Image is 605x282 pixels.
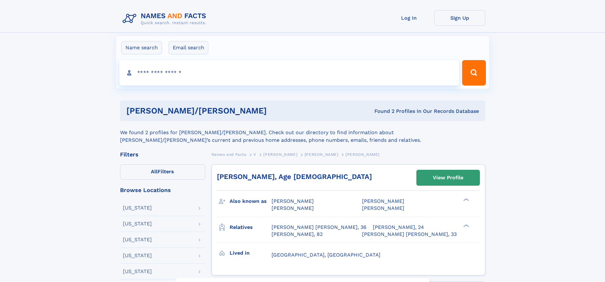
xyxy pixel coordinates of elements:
[305,150,339,158] a: [PERSON_NAME]
[305,152,339,157] span: [PERSON_NAME]
[120,187,205,193] div: Browse Locations
[169,41,208,54] label: Email search
[151,169,158,175] span: All
[263,150,297,158] a: [PERSON_NAME]
[212,150,246,158] a: Names and Facts
[217,173,372,181] a: [PERSON_NAME], Age [DEMOGRAPHIC_DATA]
[433,170,463,185] div: View Profile
[120,152,205,157] div: Filters
[462,60,486,86] button: Search Button
[362,198,404,204] span: [PERSON_NAME]
[462,198,469,202] div: ❯
[123,253,152,258] div: [US_STATE]
[230,222,272,233] h3: Relatives
[263,152,297,157] span: [PERSON_NAME]
[121,41,162,54] label: Name search
[346,152,380,157] span: [PERSON_NAME]
[362,231,457,238] a: [PERSON_NAME] [PERSON_NAME], 33
[119,60,460,86] input: search input
[362,205,404,211] span: [PERSON_NAME]
[434,10,485,26] a: Sign Up
[320,108,479,115] div: Found 2 Profiles In Our Records Database
[272,224,366,231] a: [PERSON_NAME] [PERSON_NAME], 36
[272,252,380,258] span: [GEOGRAPHIC_DATA], [GEOGRAPHIC_DATA]
[253,152,256,157] span: V
[120,10,212,27] img: Logo Names and Facts
[120,121,485,144] div: We found 2 profiles for [PERSON_NAME]/[PERSON_NAME]. Check out our directory to find information ...
[272,198,314,204] span: [PERSON_NAME]
[373,224,424,231] a: [PERSON_NAME], 24
[230,196,272,207] h3: Also known as
[126,107,321,115] h1: [PERSON_NAME]/[PERSON_NAME]
[462,224,469,228] div: ❯
[123,221,152,226] div: [US_STATE]
[417,170,480,185] a: View Profile
[253,150,256,158] a: V
[123,205,152,210] div: [US_STATE]
[272,205,314,211] span: [PERSON_NAME]
[120,164,205,180] label: Filters
[123,237,152,242] div: [US_STATE]
[272,231,323,238] a: [PERSON_NAME], 82
[230,248,272,258] h3: Lived in
[123,269,152,274] div: [US_STATE]
[384,10,434,26] a: Log In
